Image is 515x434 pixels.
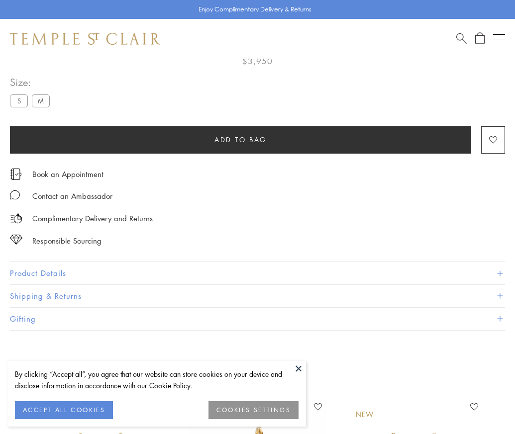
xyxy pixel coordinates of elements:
a: Search [456,32,467,45]
span: Add to bag [214,134,267,145]
button: Open navigation [493,33,505,45]
div: Responsible Sourcing [32,235,102,247]
button: Shipping & Returns [10,285,505,307]
span: Size: [10,74,54,90]
button: Gifting [10,308,505,330]
label: S [10,94,28,107]
p: Complimentary Delivery and Returns [32,212,153,225]
button: ACCEPT ALL COOKIES [15,401,113,419]
span: $3,950 [242,55,273,68]
button: Add to bag [10,126,471,154]
img: Temple St. Clair [10,33,160,45]
button: Product Details [10,262,505,284]
div: Contact an Ambassador [32,190,112,202]
a: Open Shopping Bag [475,32,485,45]
img: icon_delivery.svg [10,212,22,225]
label: M [32,94,50,107]
div: New [356,409,374,420]
img: MessageIcon-01_2.svg [10,190,20,200]
p: Enjoy Complimentary Delivery & Returns [199,4,311,14]
img: icon_appointment.svg [10,169,22,180]
img: icon_sourcing.svg [10,235,22,245]
button: COOKIES SETTINGS [208,401,299,419]
div: By clicking “Accept all”, you agree that our website can store cookies on your device and disclos... [15,368,299,391]
a: Book an Appointment [32,169,103,179]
